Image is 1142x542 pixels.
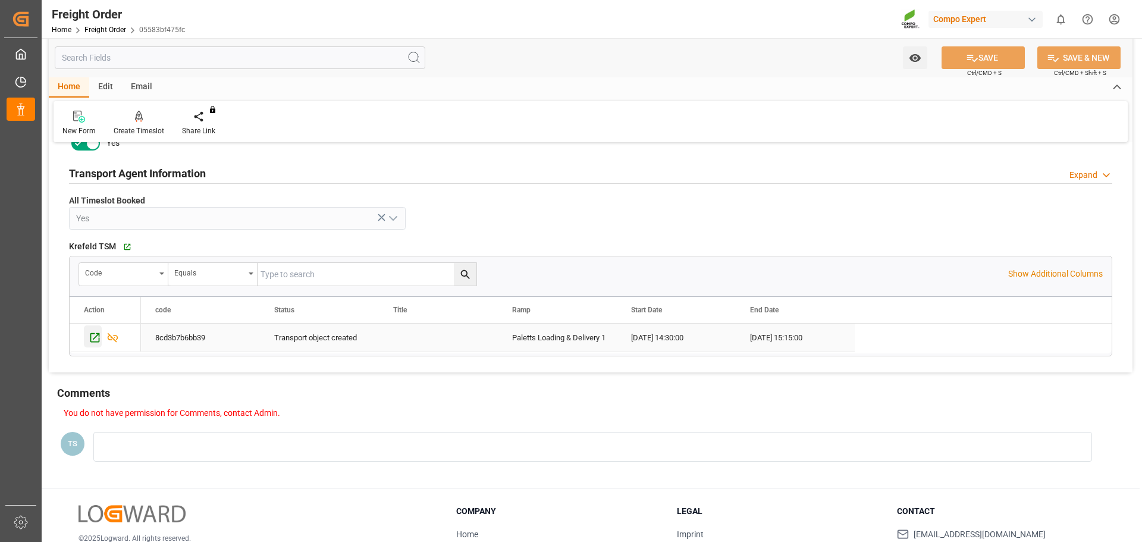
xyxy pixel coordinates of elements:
button: show 0 new notifications [1047,6,1074,33]
div: Transport object created [274,324,365,352]
span: All Timeslot Booked [69,195,145,207]
div: Expand [1069,169,1097,181]
a: Imprint [677,530,704,539]
div: Edit [89,77,122,98]
div: [DATE] 15:15:00 [736,324,855,352]
button: open menu [79,263,168,286]
span: Ctrl/CMD + Shift + S [1054,68,1106,77]
div: Email [122,77,161,98]
div: 8cd3b7b6bb39 [141,324,260,352]
span: Yes [106,137,120,149]
button: open menu [383,209,401,228]
span: Title [393,306,407,314]
h2: Comments [57,385,110,401]
span: Ctrl/CMD + S [967,68,1002,77]
h3: Contact [897,505,1103,518]
a: Home [456,530,478,539]
div: New Form [62,126,96,136]
button: open menu [168,263,258,286]
div: Press SPACE to select this row. [141,324,855,352]
input: Type to search [258,263,476,286]
div: Home [49,77,89,98]
div: Paletts Loading & Delivery 1 [512,324,603,352]
p: You do not have permission for Comments, contact Admin. [64,407,1115,419]
h3: Company [456,505,662,518]
span: Start Date [631,306,662,314]
a: Freight Order [84,26,126,34]
span: Krefeld TSM [69,240,116,253]
input: Search Fields [55,46,425,69]
span: End Date [750,306,779,314]
h3: Legal [677,505,883,518]
button: SAVE & NEW [1037,46,1121,69]
button: SAVE [942,46,1025,69]
span: Status [274,306,294,314]
a: Home [52,26,71,34]
img: Logward Logo [79,505,186,522]
div: code [85,265,155,278]
div: Press SPACE to select this row. [70,324,141,352]
span: Ramp [512,306,531,314]
div: Create Timeslot [114,126,164,136]
span: [EMAIL_ADDRESS][DOMAIN_NAME] [914,528,1046,541]
div: Action [84,306,105,314]
h2: Transport Agent Information [69,165,206,181]
button: Help Center [1074,6,1101,33]
button: search button [454,263,476,286]
div: Equals [174,265,244,278]
div: Freight Order [52,5,185,23]
p: Show Additional Columns [1008,268,1103,280]
div: [DATE] 14:30:00 [617,324,736,352]
button: Compo Expert [928,8,1047,30]
button: open menu [903,46,927,69]
span: code [155,306,171,314]
img: Screenshot%202023-09-29%20at%2010.02.21.png_1712312052.png [901,9,920,30]
div: Compo Expert [928,11,1043,28]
